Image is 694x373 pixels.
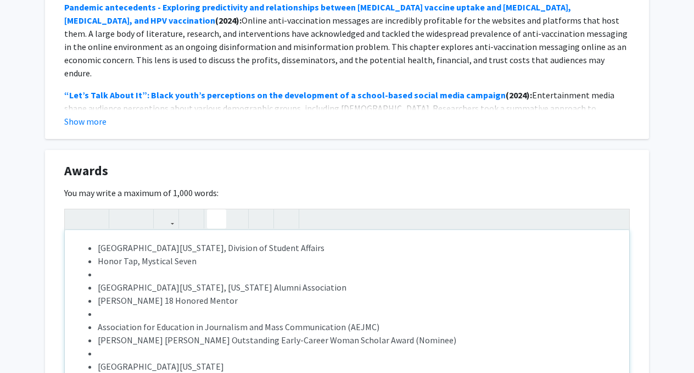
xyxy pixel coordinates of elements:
[112,209,131,229] button: Superscript
[64,2,571,26] strong: (2024):
[64,186,219,199] label: You may write a maximum of 1,000 words:
[64,88,630,141] p: Entertainment media shape audience perceptions about various demographic groups, including [DEMOG...
[64,161,108,181] span: Awards
[207,209,226,229] button: Unordered list
[607,209,626,229] button: Fullscreen
[98,282,346,293] span: [GEOGRAPHIC_DATA][US_STATE], [US_STATE] Alumni Association
[8,324,47,365] iframe: Chat
[98,335,456,346] span: [PERSON_NAME] [PERSON_NAME] Outstanding Early-Career Woman Scholar Award (Nominee)
[87,209,106,229] button: Emphasis (Ctrl + I)
[98,255,197,266] span: Honor Tap, Mystical Seven
[64,90,532,101] strong: (2024):
[64,115,107,128] button: Show more
[131,209,150,229] button: Subscript
[98,321,379,332] span: Association for Education in Journalism and Mass Communication (AEJMC)
[64,90,506,101] a: “Let’s Talk About It”: Black youth’s perceptions on the development of a school-based social medi...
[277,209,296,229] button: Insert horizontal rule
[156,209,176,229] button: Link
[98,295,238,306] span: [PERSON_NAME] 18 Honored Mentor
[64,2,571,26] a: Pandemic antecedents - Exploring predictivity and relationships between [MEDICAL_DATA] vaccine up...
[98,361,224,372] span: [GEOGRAPHIC_DATA][US_STATE]
[251,209,271,229] button: Remove format
[226,209,245,229] button: Ordered list
[68,209,87,229] button: Strong (Ctrl + B)
[182,209,201,229] button: Insert Image
[64,15,628,79] span: Online anti-vaccination messages are incredibly profitable for the websites and platforms that ho...
[98,242,324,253] span: [GEOGRAPHIC_DATA][US_STATE], Division of Student Affairs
